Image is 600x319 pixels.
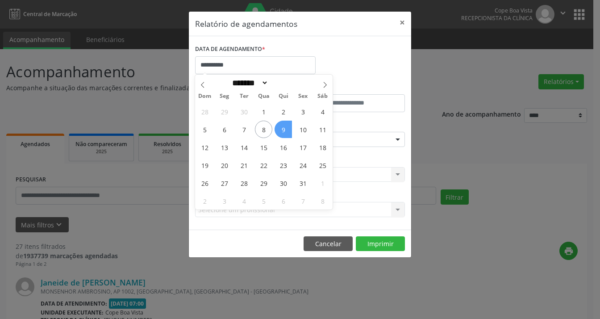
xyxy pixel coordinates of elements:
[235,139,253,156] span: Outubro 14, 2025
[235,121,253,138] span: Outubro 7, 2025
[216,121,233,138] span: Outubro 6, 2025
[293,93,313,99] span: Sex
[216,192,233,210] span: Novembro 3, 2025
[314,192,331,210] span: Novembro 8, 2025
[216,156,233,174] span: Outubro 20, 2025
[294,121,312,138] span: Outubro 10, 2025
[356,236,405,252] button: Imprimir
[275,139,292,156] span: Outubro 16, 2025
[235,174,253,192] span: Outubro 28, 2025
[275,103,292,120] span: Outubro 2, 2025
[275,121,292,138] span: Outubro 9, 2025
[268,78,298,88] input: Year
[393,12,411,34] button: Close
[216,139,233,156] span: Outubro 13, 2025
[314,139,331,156] span: Outubro 18, 2025
[235,103,253,120] span: Setembro 30, 2025
[195,93,215,99] span: Dom
[196,156,213,174] span: Outubro 19, 2025
[275,156,292,174] span: Outubro 23, 2025
[294,156,312,174] span: Outubro 24, 2025
[229,78,269,88] select: Month
[195,18,297,29] h5: Relatório de agendamentos
[302,80,405,94] label: ATÉ
[294,174,312,192] span: Outubro 31, 2025
[196,174,213,192] span: Outubro 26, 2025
[195,42,265,56] label: DATA DE AGENDAMENTO
[255,156,272,174] span: Outubro 22, 2025
[274,93,293,99] span: Qui
[216,103,233,120] span: Setembro 29, 2025
[304,236,353,252] button: Cancelar
[196,121,213,138] span: Outubro 5, 2025
[255,174,272,192] span: Outubro 29, 2025
[275,174,292,192] span: Outubro 30, 2025
[254,93,274,99] span: Qua
[235,192,253,210] span: Novembro 4, 2025
[314,174,331,192] span: Novembro 1, 2025
[235,156,253,174] span: Outubro 21, 2025
[294,192,312,210] span: Novembro 7, 2025
[294,139,312,156] span: Outubro 17, 2025
[216,174,233,192] span: Outubro 27, 2025
[275,192,292,210] span: Novembro 6, 2025
[196,192,213,210] span: Novembro 2, 2025
[234,93,254,99] span: Ter
[255,121,272,138] span: Outubro 8, 2025
[215,93,234,99] span: Seg
[313,93,333,99] span: Sáb
[255,103,272,120] span: Outubro 1, 2025
[314,103,331,120] span: Outubro 4, 2025
[255,139,272,156] span: Outubro 15, 2025
[255,192,272,210] span: Novembro 5, 2025
[196,139,213,156] span: Outubro 12, 2025
[196,103,213,120] span: Setembro 28, 2025
[294,103,312,120] span: Outubro 3, 2025
[314,121,331,138] span: Outubro 11, 2025
[314,156,331,174] span: Outubro 25, 2025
